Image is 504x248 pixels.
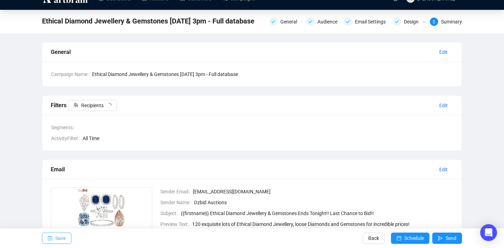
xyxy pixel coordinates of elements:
[397,236,401,241] span: calendar
[83,135,453,142] span: All Time
[438,236,443,241] span: send
[51,70,92,78] span: Campaign Name
[480,224,497,241] div: Open Intercom Messenger
[363,233,385,244] button: Back
[48,236,52,241] span: save
[193,188,454,195] span: [EMAIL_ADDRESS][DOMAIN_NAME]
[81,102,104,109] span: Recipients
[51,165,434,174] div: Email
[73,103,78,108] span: team
[439,102,448,109] span: Edit
[55,228,66,248] span: Save
[439,166,448,173] span: Edit
[160,220,192,228] span: Preview Text
[105,102,112,109] span: loading
[434,47,453,58] button: Edit
[160,199,194,206] span: Sender Name
[404,18,423,26] div: Design
[404,228,424,248] span: Schedule
[192,220,454,228] span: 120 exquisite lots of Ethical Diamond Jewellery, loose Diamonds and Gemstones for incredible prices!
[346,20,350,24] span: check
[280,18,301,26] div: General
[391,233,429,244] button: Schedule
[317,18,342,26] div: Audience
[160,209,181,217] span: Subject
[51,48,434,56] div: General
[430,18,462,26] div: 5Summary
[308,20,313,24] span: check
[51,135,83,142] span: ActivityFilter
[393,18,426,26] div: Design
[194,199,454,206] span: Ozbid Auctions
[344,18,388,26] div: Email Settings
[368,228,379,248] span: Back
[355,18,390,26] div: Email Settings
[441,18,462,26] div: Summary
[181,209,454,217] span: {{firstname}} Ethical Diamond Jewellery & Gemstones Ends Tonight!! Last Chance to Bid!!
[51,102,117,109] span: Filters
[42,233,71,244] button: Save
[439,48,448,56] span: Edit
[160,188,193,195] span: Sender Email
[68,100,117,111] button: Recipientsloading
[92,70,453,78] span: Ethical Diamond Jewellery & Gemstones [DATE] 3pm - Full database
[434,164,453,175] button: Edit
[306,18,339,26] div: Audience
[446,228,456,248] span: Send
[271,20,275,24] span: check
[433,20,435,25] span: 5
[51,124,77,131] span: Segments
[269,18,302,26] div: General
[434,100,453,111] button: Edit
[395,20,399,24] span: check
[42,15,254,27] span: Ethical Diamond Jewellery & Gemstones Monday 8.9.25 3pm - Full database
[432,233,462,244] button: Send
